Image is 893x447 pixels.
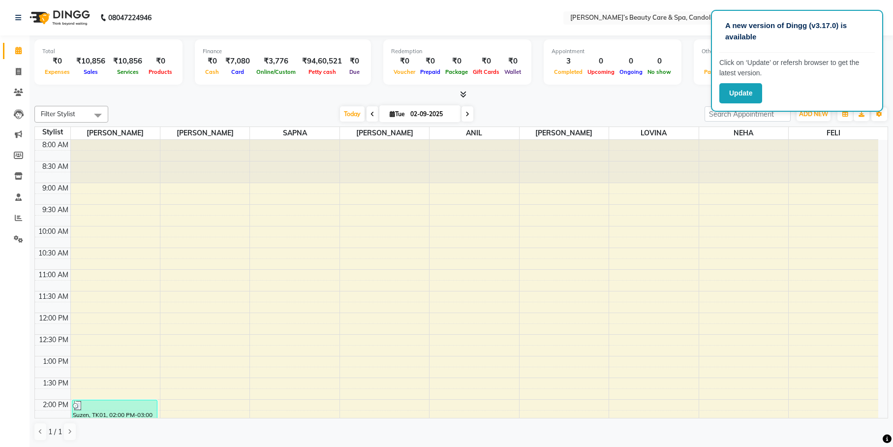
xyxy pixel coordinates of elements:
[702,56,732,67] div: ₹0
[42,56,72,67] div: ₹0
[254,68,298,75] span: Online/Custom
[552,47,674,56] div: Appointment
[115,68,141,75] span: Services
[250,127,339,139] span: SAPNA
[36,226,70,237] div: 10:00 AM
[418,68,443,75] span: Prepaid
[254,56,298,67] div: ₹3,776
[36,291,70,302] div: 11:30 AM
[306,68,339,75] span: Petty cash
[702,68,732,75] span: Packages
[617,56,645,67] div: 0
[585,68,617,75] span: Upcoming
[702,47,861,56] div: Other sales
[391,47,523,56] div: Redemption
[221,56,254,67] div: ₹7,080
[25,4,92,32] img: logo
[40,183,70,193] div: 9:00 AM
[41,356,70,367] div: 1:00 PM
[37,335,70,345] div: 12:30 PM
[40,161,70,172] div: 8:30 AM
[146,56,175,67] div: ₹0
[42,47,175,56] div: Total
[36,270,70,280] div: 11:00 AM
[705,106,791,122] input: Search Appointment
[160,127,249,139] span: [PERSON_NAME]
[391,68,418,75] span: Voucher
[41,110,75,118] span: Filter Stylist
[430,127,519,139] span: ANIL
[109,56,146,67] div: ₹10,856
[346,56,363,67] div: ₹0
[799,110,828,118] span: ADD NEW
[340,127,429,139] span: [PERSON_NAME]
[719,58,875,78] p: Click on ‘Update’ or refersh browser to get the latest version.
[418,56,443,67] div: ₹0
[699,127,788,139] span: NEHA
[35,127,70,137] div: Stylist
[81,68,100,75] span: Sales
[108,4,152,32] b: 08047224946
[552,56,585,67] div: 3
[203,56,221,67] div: ₹0
[470,56,502,67] div: ₹0
[229,68,246,75] span: Card
[387,110,407,118] span: Tue
[42,68,72,75] span: Expenses
[36,248,70,258] div: 10:30 AM
[72,56,109,67] div: ₹10,856
[340,106,365,122] span: Today
[146,68,175,75] span: Products
[203,68,221,75] span: Cash
[789,127,878,139] span: FELI
[585,56,617,67] div: 0
[72,400,157,442] div: Suzen, TK01, 02:00 PM-03:00 PM, Balinese Massage - 60 Min
[391,56,418,67] div: ₹0
[552,68,585,75] span: Completed
[520,127,609,139] span: [PERSON_NAME]
[40,205,70,215] div: 9:30 AM
[725,20,869,42] p: A new version of Dingg (v3.17.0) is available
[645,68,674,75] span: No show
[41,378,70,388] div: 1:30 PM
[40,140,70,150] div: 8:00 AM
[48,427,62,437] span: 1 / 1
[443,68,470,75] span: Package
[37,313,70,323] div: 12:00 PM
[203,47,363,56] div: Finance
[502,68,523,75] span: Wallet
[609,127,698,139] span: LOVINA
[41,400,70,410] div: 2:00 PM
[470,68,502,75] span: Gift Cards
[298,56,346,67] div: ₹94,60,521
[797,107,831,121] button: ADD NEW
[443,56,470,67] div: ₹0
[502,56,523,67] div: ₹0
[71,127,160,139] span: [PERSON_NAME]
[407,107,457,122] input: 2025-09-02
[719,83,762,103] button: Update
[347,68,362,75] span: Due
[645,56,674,67] div: 0
[617,68,645,75] span: Ongoing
